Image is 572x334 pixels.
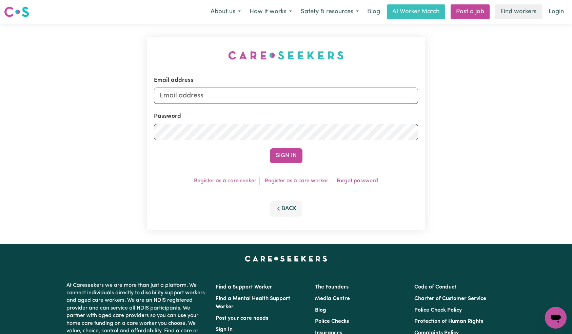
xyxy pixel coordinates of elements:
a: Sign In [216,327,233,332]
a: Post a job [451,4,490,19]
a: Media Centre [315,296,350,301]
a: Find a Support Worker [216,284,272,290]
a: Blog [363,4,384,19]
button: Sign In [270,148,302,163]
label: Email address [154,76,193,85]
a: Register as a care seeker [194,178,256,184]
input: Email address [154,88,418,104]
button: How it works [245,5,296,19]
a: Login [545,4,568,19]
a: Find a Mental Health Support Worker [216,296,290,310]
a: The Founders [315,284,349,290]
a: Careseekers logo [4,4,29,20]
label: Password [154,112,181,121]
a: Police Check Policy [414,308,462,313]
a: Forgot password [337,178,378,184]
img: Careseekers logo [4,6,29,18]
button: Back [270,201,302,216]
iframe: Button to launch messaging window [545,307,567,329]
a: Code of Conduct [414,284,456,290]
a: Blog [315,308,326,313]
a: Protection of Human Rights [414,319,483,324]
a: AI Worker Match [387,4,445,19]
a: Find workers [495,4,542,19]
button: About us [206,5,245,19]
a: Register as a care worker [265,178,328,184]
a: Police Checks [315,319,349,324]
a: Post your care needs [216,316,268,321]
a: Charter of Customer Service [414,296,486,301]
a: Careseekers home page [245,256,327,261]
button: Safety & resources [296,5,363,19]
